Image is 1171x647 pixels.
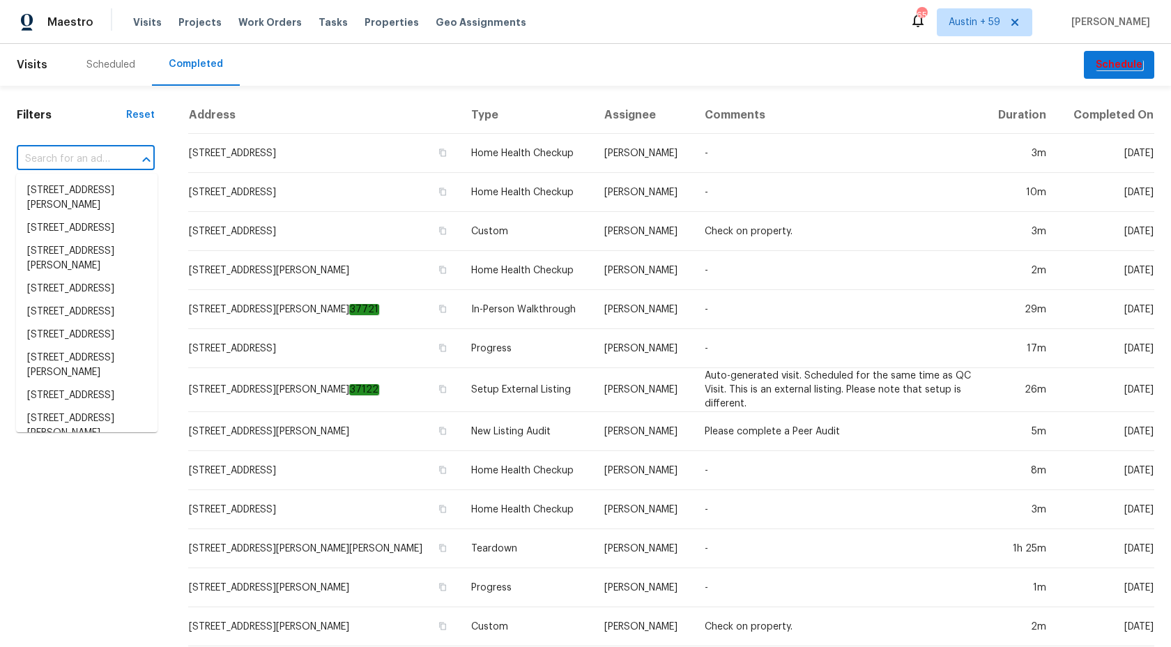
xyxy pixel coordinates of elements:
td: - [694,529,984,568]
td: Home Health Checkup [460,451,593,490]
button: Copy Address [436,303,449,315]
td: Setup External Listing [460,368,593,412]
li: [STREET_ADDRESS] [16,300,158,323]
em: 37721 [349,304,379,315]
td: [PERSON_NAME] [593,451,694,490]
button: Copy Address [436,224,449,237]
td: [STREET_ADDRESS] [188,451,459,490]
td: New Listing Audit [460,412,593,451]
span: [PERSON_NAME] [1066,15,1150,29]
td: 8m [984,451,1057,490]
li: [STREET_ADDRESS] [16,277,158,300]
td: [PERSON_NAME] [593,607,694,646]
td: [PERSON_NAME] [593,290,694,329]
div: Reset [126,108,155,122]
td: [DATE] [1057,412,1154,451]
td: 2m [984,251,1057,290]
td: In-Person Walkthrough [460,290,593,329]
th: Assignee [593,97,694,134]
td: - [694,568,984,607]
td: Home Health Checkup [460,134,593,173]
td: 17m [984,329,1057,368]
td: [DATE] [1057,134,1154,173]
button: Copy Address [436,503,449,515]
td: Check on property. [694,607,984,646]
em: 37122 [349,384,379,395]
li: [STREET_ADDRESS] [16,217,158,240]
th: Comments [694,97,984,134]
th: Address [188,97,459,134]
td: Teardown [460,529,593,568]
td: 5m [984,412,1057,451]
td: [STREET_ADDRESS][PERSON_NAME] [188,290,459,329]
td: - [694,134,984,173]
h1: Filters [17,108,126,122]
td: [STREET_ADDRESS] [188,212,459,251]
td: [STREET_ADDRESS] [188,173,459,212]
td: [DATE] [1057,290,1154,329]
span: Austin + 59 [949,15,1000,29]
td: [STREET_ADDRESS] [188,329,459,368]
div: 655 [917,8,926,22]
td: Home Health Checkup [460,173,593,212]
button: Copy Address [436,425,449,437]
span: Maestro [47,15,93,29]
td: Custom [460,607,593,646]
span: Tasks [319,17,348,27]
span: Geo Assignments [436,15,526,29]
em: Schedule [1095,59,1143,70]
td: - [694,451,984,490]
td: [DATE] [1057,607,1154,646]
td: [DATE] [1057,451,1154,490]
td: 2m [984,607,1057,646]
td: [PERSON_NAME] [593,368,694,412]
span: Visits [17,50,47,80]
th: Type [460,97,593,134]
td: Home Health Checkup [460,251,593,290]
li: [STREET_ADDRESS][PERSON_NAME] [16,407,158,445]
span: Projects [178,15,222,29]
td: - [694,173,984,212]
td: [STREET_ADDRESS][PERSON_NAME] [188,251,459,290]
td: - [694,251,984,290]
li: [STREET_ADDRESS] [16,323,158,347]
td: [STREET_ADDRESS] [188,134,459,173]
div: Scheduled [86,58,135,72]
button: Copy Address [436,542,449,554]
td: Auto-generated visit. Scheduled for the same time as QC Visit. This is an external listing. Pleas... [694,368,984,412]
td: 29m [984,290,1057,329]
td: 1h 25m [984,529,1057,568]
td: [DATE] [1057,529,1154,568]
td: [PERSON_NAME] [593,529,694,568]
td: - [694,490,984,529]
td: Home Health Checkup [460,490,593,529]
li: [STREET_ADDRESS] [16,384,158,407]
td: 26m [984,368,1057,412]
td: [PERSON_NAME] [593,251,694,290]
td: 3m [984,212,1057,251]
input: Search for an address... [17,149,116,170]
td: [PERSON_NAME] [593,134,694,173]
th: Completed On [1057,97,1154,134]
th: Duration [984,97,1057,134]
span: Properties [365,15,419,29]
td: Progress [460,568,593,607]
td: [STREET_ADDRESS][PERSON_NAME] [188,368,459,412]
button: Copy Address [436,146,449,159]
td: [DATE] [1057,212,1154,251]
span: Work Orders [238,15,302,29]
td: [DATE] [1057,251,1154,290]
li: [STREET_ADDRESS][PERSON_NAME] [16,179,158,217]
button: Copy Address [436,185,449,198]
td: Check on property. [694,212,984,251]
td: Custom [460,212,593,251]
td: [STREET_ADDRESS][PERSON_NAME] [188,607,459,646]
td: 3m [984,490,1057,529]
button: Copy Address [436,620,449,632]
td: 10m [984,173,1057,212]
div: Completed [169,57,223,71]
td: [PERSON_NAME] [593,212,694,251]
td: [PERSON_NAME] [593,329,694,368]
span: Visits [133,15,162,29]
td: [PERSON_NAME] [593,490,694,529]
